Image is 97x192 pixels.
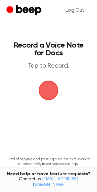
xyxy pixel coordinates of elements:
p: Tap to Record. [12,62,85,70]
a: Log Out [59,3,91,18]
span: Contact us [4,177,93,188]
a: Beep [6,4,43,17]
h1: Record a Voice Note for Docs [12,41,85,57]
p: Tired of copying and pasting? Use the extension to automatically insert your recordings. [5,157,92,167]
img: Beep Logo [39,81,58,100]
a: [EMAIL_ADDRESS][DOMAIN_NAME] [31,177,78,187]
